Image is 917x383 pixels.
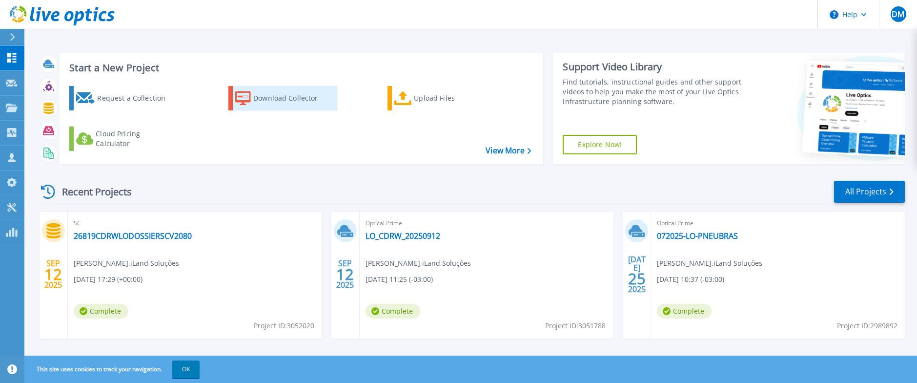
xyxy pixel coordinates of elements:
h3: Start a New Project [69,63,531,73]
span: Complete [657,304,712,319]
span: Project ID: 2989892 [837,320,897,331]
a: LO_CDRW_20250912 [366,231,440,241]
div: Download Collector [253,88,331,108]
div: Support Video Library [563,61,742,73]
a: Request a Collection [69,86,178,110]
span: Optical Prime [366,218,608,229]
div: Request a Collection [97,88,175,108]
span: Optical Prime [657,218,899,229]
span: [DATE] 10:37 (-03:00) [657,274,724,285]
a: Cloud Pricing Calculator [69,127,178,151]
span: Complete [74,304,128,319]
button: OK [172,361,200,378]
div: SEP 2025 [44,256,62,292]
span: Project ID: 3052020 [254,320,314,331]
span: Complete [366,304,420,319]
div: Recent Projects [38,180,145,204]
span: 12 [44,270,62,278]
a: 072025-LO-PNEUBRAS [657,231,738,241]
span: [DATE] 11:25 (-03:00) [366,274,433,285]
div: Find tutorials, instructional guides and other support videos to help you make the most of your L... [563,77,742,106]
div: [DATE] 2025 [628,256,646,292]
div: Cloud Pricing Calculator [96,129,174,149]
a: Explore Now! [563,135,637,154]
a: View More [486,146,531,155]
span: DM [892,10,904,18]
a: Upload Files [387,86,496,110]
a: All Projects [834,181,905,203]
div: SEP 2025 [336,256,354,292]
a: Download Collector [228,86,337,110]
span: [PERSON_NAME] , iLand Soluções [366,258,471,269]
span: This site uses cookies to track your navigation. [27,361,200,378]
span: [PERSON_NAME] , iLand Soluções [74,258,179,269]
span: 12 [336,270,354,278]
a: 26819CDRWLODOSSIERSCV2080 [74,231,192,241]
span: Project ID: 3051788 [545,320,606,331]
span: 25 [628,275,646,283]
span: [DATE] 17:29 (+00:00) [74,274,143,285]
div: Upload Files [414,88,492,108]
span: SC [74,218,316,229]
span: [PERSON_NAME] , iLand Soluções [657,258,762,269]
